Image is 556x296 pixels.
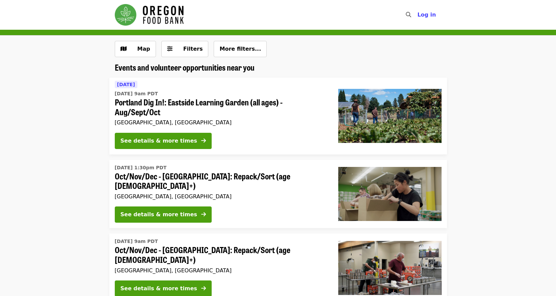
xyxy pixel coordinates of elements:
span: Filters [183,46,203,52]
i: sliders-h icon [167,46,173,52]
img: Oct/Nov/Dec - Portland: Repack/Sort (age 16+) organized by Oregon Food Bank [338,241,442,295]
span: [DATE] [117,82,135,87]
time: [DATE] 9am PDT [115,238,158,245]
div: [GEOGRAPHIC_DATA], [GEOGRAPHIC_DATA] [115,193,327,200]
a: See details for "Portland Dig In!: Eastside Learning Garden (all ages) - Aug/Sept/Oct" [109,78,447,154]
div: See details & more times [121,137,197,145]
i: arrow-right icon [201,138,206,144]
span: Log in [417,11,436,18]
i: map icon [121,46,127,52]
a: See details for "Oct/Nov/Dec - Portland: Repack/Sort (age 8+)" [109,160,447,228]
div: See details & more times [121,211,197,219]
i: arrow-right icon [201,285,206,292]
time: [DATE] 1:30pm PDT [115,164,167,171]
div: [GEOGRAPHIC_DATA], [GEOGRAPHIC_DATA] [115,267,327,274]
div: See details & more times [121,285,197,293]
i: search icon [406,11,411,18]
button: Filters (0 selected) [161,41,209,57]
button: Show map view [115,41,156,57]
button: See details & more times [115,206,212,223]
span: Oct/Nov/Dec - [GEOGRAPHIC_DATA]: Repack/Sort (age [DEMOGRAPHIC_DATA]+) [115,171,327,191]
span: Map [137,46,150,52]
img: Oct/Nov/Dec - Portland: Repack/Sort (age 8+) organized by Oregon Food Bank [338,167,442,221]
i: arrow-right icon [201,211,206,218]
img: Portland Dig In!: Eastside Learning Garden (all ages) - Aug/Sept/Oct organized by Oregon Food Bank [338,89,442,143]
button: See details & more times [115,133,212,149]
span: More filters... [219,46,261,52]
time: [DATE] 9am PDT [115,90,158,97]
button: More filters... [214,41,267,57]
input: Search [415,7,421,23]
img: Oregon Food Bank - Home [115,4,184,26]
span: Oct/Nov/Dec - [GEOGRAPHIC_DATA]: Repack/Sort (age [DEMOGRAPHIC_DATA]+) [115,245,327,265]
span: Events and volunteer opportunities near you [115,61,255,73]
div: [GEOGRAPHIC_DATA], [GEOGRAPHIC_DATA] [115,119,327,126]
button: Log in [412,8,441,22]
span: Portland Dig In!: Eastside Learning Garden (all ages) - Aug/Sept/Oct [115,97,327,117]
